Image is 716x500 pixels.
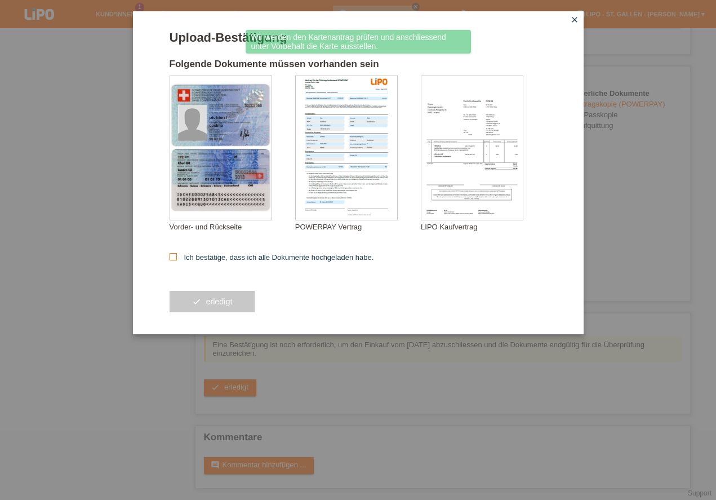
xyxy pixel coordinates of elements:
img: upload_document_confirmation_type_receipt_generic.png [421,76,523,220]
i: close [570,15,579,24]
a: close [567,14,582,27]
img: 39073_print.png [371,78,388,85]
label: Ich bestätige, dass ich alle Dokumente hochgeladen habe. [170,253,374,262]
img: swiss_id_photo_male.png [178,105,207,141]
h2: Folgende Dokumente müssen vorhanden sein [170,59,547,76]
div: cosima [210,123,266,127]
img: upload_document_confirmation_type_id_swiss_empty.png [170,76,272,220]
div: pichierri [210,115,266,120]
div: Wir werden den Kartenantrag prüfen und anschliessend unter Vorbehalt die Karte ausstellen. [246,30,471,54]
div: POWERPAY Vertrag [295,223,421,231]
button: check erledigt [170,291,255,312]
i: check [192,297,201,306]
div: Vorder- und Rückseite [170,223,295,231]
span: erledigt [206,297,232,306]
div: LIPO Kaufvertrag [421,223,546,231]
img: upload_document_confirmation_type_contract_kkg_whitelabel.png [296,76,397,220]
